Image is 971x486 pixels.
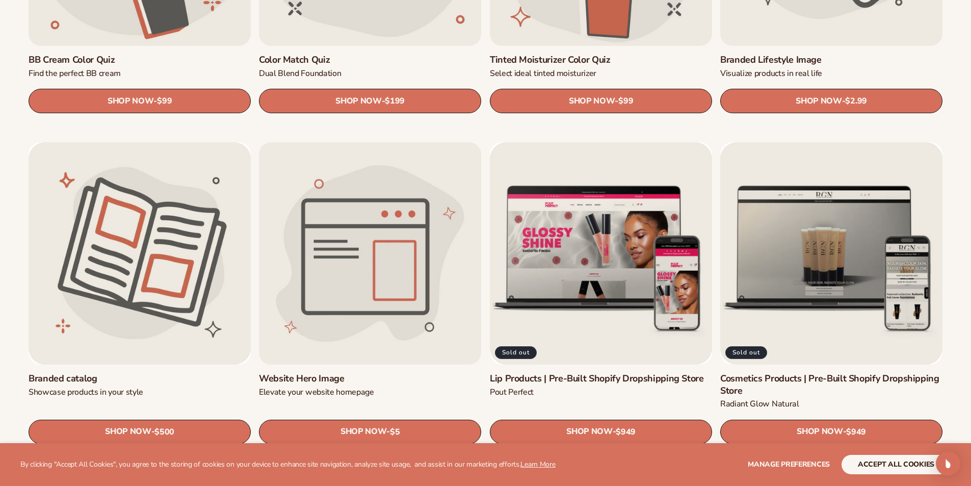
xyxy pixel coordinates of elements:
[259,373,481,385] a: Website Hero Image
[154,427,174,437] span: $500
[259,419,481,444] a: SHOP NOW- $5
[748,459,830,469] span: Manage preferences
[105,427,151,437] span: SHOP NOW
[720,89,942,114] a: SHOP NOW- $2.99
[108,96,153,106] span: SHOP NOW
[20,461,556,469] p: By clicking "Accept All Cookies", you agree to the storing of cookies on your device to enhance s...
[720,373,942,397] a: Cosmetics Products | Pre-Built Shopify Dropshipping Store
[616,427,636,437] span: $949
[490,419,712,444] a: SHOP NOW- $949
[845,97,867,107] span: $2.99
[157,97,172,107] span: $99
[846,427,866,437] span: $949
[566,427,612,437] span: SHOP NOW
[29,54,251,66] a: BB Cream Color Quiz
[720,54,942,66] a: Branded Lifestyle Image
[385,97,405,107] span: $199
[748,455,830,474] button: Manage preferences
[390,427,400,437] span: $5
[569,96,615,106] span: SHOP NOW
[936,451,960,476] div: Open Intercom Messenger
[490,373,712,385] a: Lip Products | Pre-Built Shopify Dropshipping Store
[340,427,386,437] span: SHOP NOW
[842,455,951,474] button: accept all cookies
[520,459,555,469] a: Learn More
[29,419,251,444] a: SHOP NOW- $500
[618,97,633,107] span: $99
[720,419,942,444] a: SHOP NOW- $949
[796,96,842,106] span: SHOP NOW
[29,373,251,385] a: Branded catalog
[797,427,843,437] span: SHOP NOW
[259,89,481,114] a: SHOP NOW- $199
[335,96,381,106] span: SHOP NOW
[259,54,481,66] a: Color Match Quiz
[490,54,712,66] a: Tinted Moisturizer Color Quiz
[29,89,251,114] a: SHOP NOW- $99
[490,89,712,114] a: SHOP NOW- $99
